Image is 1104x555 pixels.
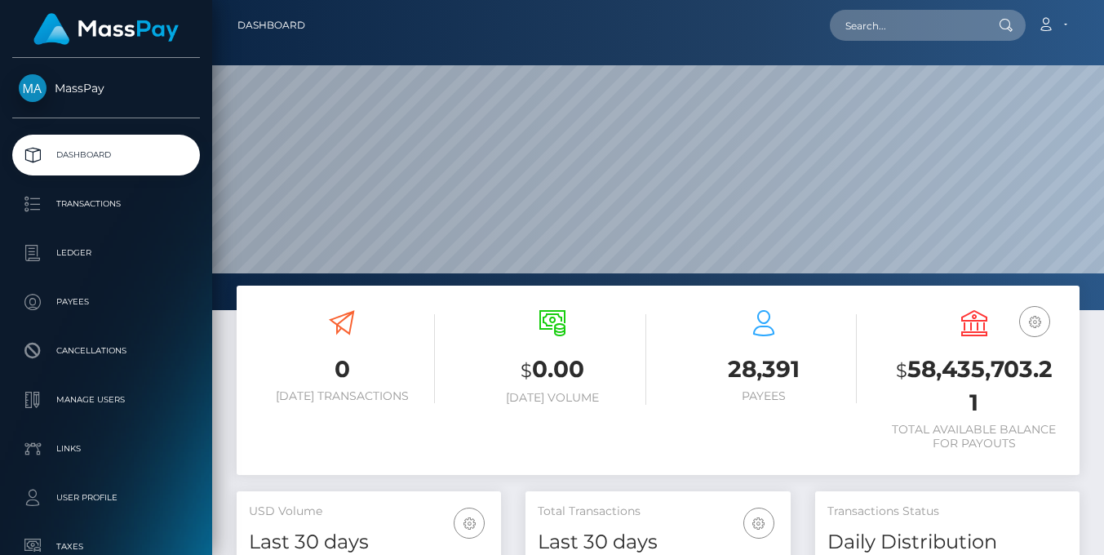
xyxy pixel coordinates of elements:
[827,504,1067,520] h5: Transactions Status
[19,241,193,265] p: Ledger
[249,504,489,520] h5: USD Volume
[881,423,1067,451] h6: Total Available Balance for Payouts
[19,339,193,363] p: Cancellations
[12,184,200,224] a: Transactions
[249,389,435,403] h6: [DATE] Transactions
[538,504,778,520] h5: Total Transactions
[19,74,47,102] img: MassPay
[830,10,983,41] input: Search...
[881,353,1067,419] h3: 58,435,703.21
[459,353,645,387] h3: 0.00
[671,389,857,403] h6: Payees
[249,353,435,385] h3: 0
[671,353,857,385] h3: 28,391
[33,13,179,45] img: MassPay Logo
[12,81,200,95] span: MassPay
[12,233,200,273] a: Ledger
[12,135,200,175] a: Dashboard
[12,428,200,469] a: Links
[19,192,193,216] p: Transactions
[19,143,193,167] p: Dashboard
[12,477,200,518] a: User Profile
[19,388,193,412] p: Manage Users
[12,380,200,420] a: Manage Users
[19,290,193,314] p: Payees
[459,391,645,405] h6: [DATE] Volume
[237,8,305,42] a: Dashboard
[19,437,193,461] p: Links
[12,282,200,322] a: Payees
[12,331,200,371] a: Cancellations
[19,486,193,510] p: User Profile
[896,359,907,382] small: $
[521,359,532,382] small: $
